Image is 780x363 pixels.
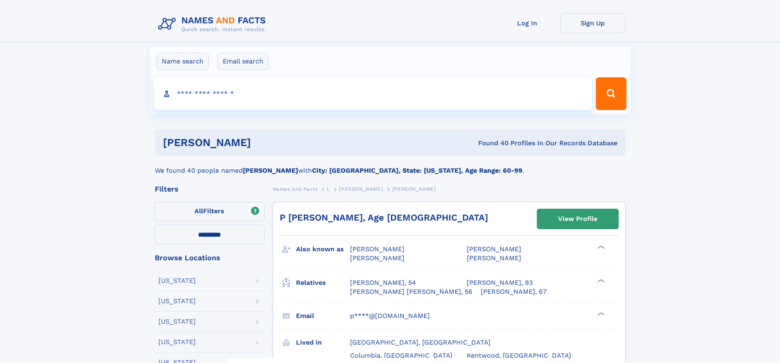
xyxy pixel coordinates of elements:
h3: Email [296,309,350,323]
div: Filters [155,185,265,193]
a: Sign Up [560,13,626,33]
div: ❯ [595,245,605,250]
a: [PERSON_NAME], 67 [481,287,547,296]
a: Log In [495,13,560,33]
div: [US_STATE] [158,318,196,325]
div: View Profile [558,210,597,228]
button: Search Button [596,77,626,110]
span: [PERSON_NAME] [467,245,521,253]
div: We found 40 people named with . [155,156,626,176]
h3: Lived in [296,336,350,349]
span: L [327,186,330,192]
a: P [PERSON_NAME], Age [DEMOGRAPHIC_DATA] [280,212,488,223]
span: [PERSON_NAME] [350,245,405,253]
div: [US_STATE] [158,277,196,284]
label: Name search [156,53,209,70]
span: Columbia, [GEOGRAPHIC_DATA] [350,352,452,359]
h3: Relatives [296,276,350,290]
h3: Also known as [296,242,350,256]
a: [PERSON_NAME] [339,184,383,194]
label: Filters [155,202,265,221]
h1: [PERSON_NAME] [163,138,365,148]
b: [PERSON_NAME] [243,167,298,174]
span: [PERSON_NAME] [339,186,383,192]
span: All [194,207,203,215]
a: View Profile [537,209,618,229]
a: [PERSON_NAME] [PERSON_NAME], 56 [350,287,473,296]
div: Found 40 Profiles In Our Records Database [364,139,617,148]
a: Names and Facts [273,184,318,194]
div: Browse Locations [155,254,265,262]
span: [PERSON_NAME] [392,186,436,192]
span: [GEOGRAPHIC_DATA], [GEOGRAPHIC_DATA] [350,338,491,346]
div: [US_STATE] [158,339,196,345]
div: ❯ [595,278,605,283]
div: [US_STATE] [158,298,196,304]
img: Logo Names and Facts [155,13,273,35]
b: City: [GEOGRAPHIC_DATA], State: [US_STATE], Age Range: 60-99 [312,167,522,174]
span: Kentwood, [GEOGRAPHIC_DATA] [467,352,571,359]
span: [PERSON_NAME] [350,254,405,262]
div: ❯ [595,311,605,316]
a: [PERSON_NAME], 93 [467,278,533,287]
a: [PERSON_NAME], 54 [350,278,416,287]
span: [PERSON_NAME] [467,254,521,262]
input: search input [154,77,592,110]
label: Email search [217,53,269,70]
a: L [327,184,330,194]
